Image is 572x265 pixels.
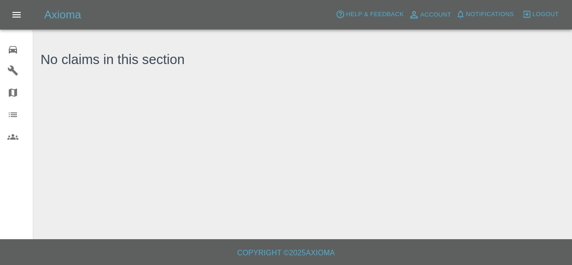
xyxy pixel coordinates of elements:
[41,50,185,70] h3: No claims in this section
[7,247,565,259] h6: Copyright © 2025 Axioma
[346,9,403,20] span: Help & Feedback
[454,7,516,22] button: Notifications
[406,7,454,22] a: Account
[333,7,406,22] button: Help & Feedback
[420,10,451,20] span: Account
[532,9,559,20] span: Logout
[520,7,561,22] button: Logout
[44,7,81,22] h5: Axioma
[6,4,28,26] button: Open drawer
[466,9,514,20] span: Notifications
